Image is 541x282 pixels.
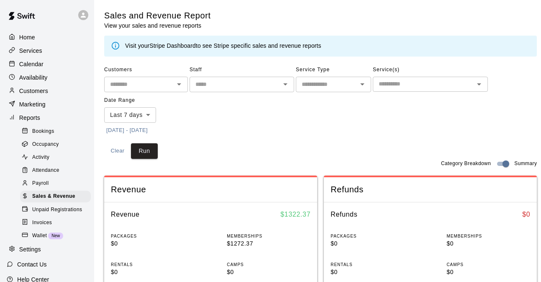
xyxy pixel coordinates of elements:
span: Payroll [32,179,49,188]
span: New [48,233,63,238]
span: Service(s) [373,63,488,77]
span: Service Type [296,63,371,77]
button: Open [173,78,185,90]
a: Invoices [20,216,94,229]
div: Occupancy [20,139,91,150]
span: Date Range [104,94,177,107]
p: Services [19,47,42,55]
a: Bookings [20,125,94,138]
span: Unpaid Registrations [32,206,82,214]
div: Activity [20,152,91,163]
button: Run [131,143,158,159]
a: Reports [7,111,87,124]
button: [DATE] - [DATE] [104,124,150,137]
p: Home [19,33,35,41]
p: Customers [19,87,48,95]
button: Clear [104,143,131,159]
a: Attendance [20,164,94,177]
button: Open [279,78,291,90]
p: Marketing [19,100,46,109]
div: Payroll [20,178,91,189]
p: Availability [19,73,48,82]
h5: Sales and Revenue Report [104,10,211,21]
a: Settings [7,243,87,256]
div: WalletNew [20,230,91,242]
p: $0 [111,268,195,277]
p: $0 [331,268,414,277]
div: Attendance [20,165,91,176]
div: Invoices [20,217,91,229]
div: Bookings [20,126,91,137]
button: Open [356,78,368,90]
p: $1272.37 [227,239,310,248]
p: MEMBERSHIPS [227,233,310,239]
h6: $ 0 [522,209,530,220]
h6: $ 1322.37 [280,209,310,220]
p: Calendar [19,60,44,68]
span: Wallet [32,232,47,240]
p: CAMPS [446,261,530,268]
span: Revenue [111,184,310,195]
p: $0 [227,268,310,277]
a: Sales & Revenue [20,190,94,203]
span: Staff [190,63,294,77]
p: Settings [19,245,41,254]
p: $0 [331,239,414,248]
p: View your sales and revenue reports [104,21,211,30]
p: MEMBERSHIPS [446,233,530,239]
p: PACKAGES [331,233,414,239]
span: Refunds [331,184,530,195]
div: Sales & Revenue [20,191,91,202]
span: Category Breakdown [441,160,491,168]
p: PACKAGES [111,233,195,239]
h6: Revenue [111,209,140,220]
a: Services [7,44,87,57]
a: Payroll [20,177,94,190]
span: Invoices [32,219,52,227]
span: Occupancy [32,140,59,149]
div: Last 7 days [104,107,156,123]
span: Attendance [32,166,59,175]
h6: Refunds [331,209,357,220]
p: RENTALS [111,261,195,268]
p: $0 [446,239,530,248]
span: Activity [32,153,49,162]
a: Home [7,31,87,44]
p: Reports [19,114,40,122]
a: Stripe Dashboard [149,42,196,49]
span: Bookings [32,127,54,136]
p: Contact Us [17,260,47,269]
div: Visit your to see Stripe specific sales and revenue reports [125,41,321,51]
a: Marketing [7,98,87,111]
a: Calendar [7,58,87,70]
a: Activity [20,151,94,164]
p: CAMPS [227,261,310,268]
a: Unpaid Registrations [20,203,94,216]
span: Summary [514,160,537,168]
a: Customers [7,85,87,97]
p: $0 [446,268,530,277]
a: Availability [7,71,87,84]
p: RENTALS [331,261,414,268]
div: Unpaid Registrations [20,204,91,216]
a: WalletNew [20,229,94,242]
span: Customers [104,63,188,77]
span: Sales & Revenue [32,192,75,201]
a: Occupancy [20,138,94,151]
button: Open [473,78,485,90]
p: $0 [111,239,195,248]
